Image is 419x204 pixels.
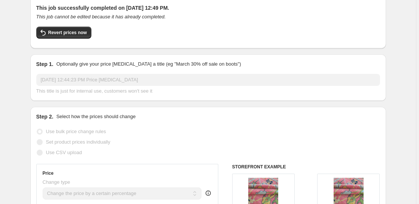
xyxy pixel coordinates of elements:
[36,14,166,19] i: This job cannot be edited because it has already completed.
[46,139,110,145] span: Set product prices individually
[36,74,380,86] input: 30% off holiday sale
[48,30,87,36] span: Revert prices now
[204,189,212,197] div: help
[36,60,54,68] h2: Step 1.
[36,4,380,12] h2: This job successfully completed on [DATE] 12:49 PM.
[43,179,70,185] span: Change type
[46,129,106,134] span: Use bulk price change rules
[36,27,91,39] button: Revert prices now
[232,164,380,170] h6: STOREFRONT EXAMPLE
[36,113,54,120] h2: Step 2.
[43,170,54,176] h3: Price
[56,113,136,120] p: Select how the prices should change
[36,88,152,94] span: This title is just for internal use, customers won't see it
[46,150,82,155] span: Use CSV upload
[56,60,241,68] p: Optionally give your price [MEDICAL_DATA] a title (eg "March 30% off sale on boots")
